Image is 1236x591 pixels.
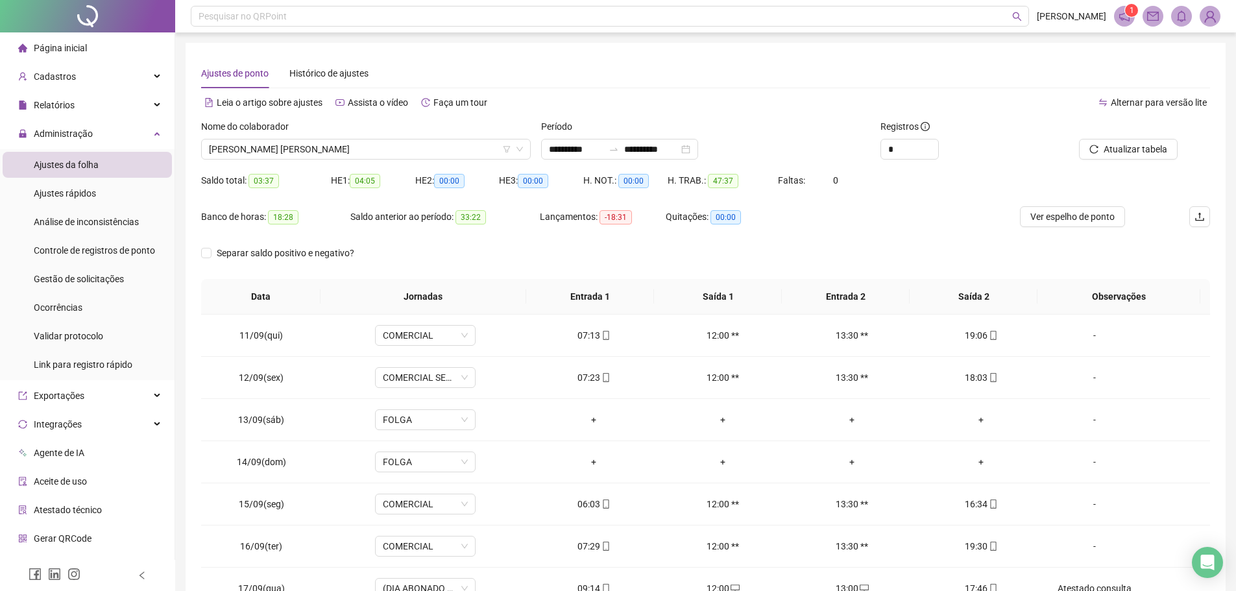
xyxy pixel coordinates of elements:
[1048,289,1190,304] span: Observações
[1037,9,1106,23] span: [PERSON_NAME]
[1079,139,1178,160] button: Atualizar tabela
[927,455,1036,469] div: +
[927,370,1036,385] div: 18:03
[34,71,76,82] span: Cadastros
[669,413,777,427] div: +
[383,494,468,514] span: COMERCIAL
[600,373,611,382] span: mobile
[240,541,282,551] span: 16/09(ter)
[18,534,27,543] span: qrcode
[335,98,345,107] span: youtube
[18,477,27,486] span: audit
[48,568,61,581] span: linkedin
[618,174,649,188] span: 00:00
[34,43,87,53] span: Página inicial
[18,43,27,53] span: home
[666,210,792,224] div: Quitações:
[239,372,284,383] span: 12/09(sex)
[1056,497,1133,511] div: -
[1119,10,1130,22] span: notification
[540,210,666,224] div: Lançamentos:
[1111,97,1207,108] span: Alternar para versão lite
[383,368,468,387] span: COMERCIAL SEXTA FEIRA
[583,173,668,188] div: H. NOT.:
[34,245,155,256] span: Controle de registros de ponto
[540,370,648,385] div: 07:23
[18,420,27,429] span: sync
[350,174,380,188] span: 04:05
[1037,279,1200,315] th: Observações
[1056,539,1133,553] div: -
[1056,413,1133,427] div: -
[1030,210,1115,224] span: Ver espelho de ponto
[1056,328,1133,343] div: -
[383,537,468,556] span: COMERCIAL
[34,391,84,401] span: Exportações
[833,175,838,186] span: 0
[1020,206,1125,227] button: Ver espelho de ponto
[600,331,611,340] span: mobile
[600,500,611,509] span: mobile
[526,279,654,315] th: Entrada 1
[34,331,103,341] span: Validar protocolo
[927,539,1036,553] div: 19:30
[1130,6,1134,15] span: 1
[34,128,93,139] span: Administração
[201,279,321,315] th: Data
[321,279,526,315] th: Jornadas
[289,68,369,78] span: Histórico de ajustes
[212,246,359,260] span: Separar saldo positivo e negativo?
[34,505,102,515] span: Atestado técnico
[29,568,42,581] span: facebook
[217,97,322,108] span: Leia o artigo sobre ajustes
[654,279,782,315] th: Saída 1
[1012,12,1022,21] span: search
[201,210,350,224] div: Banco de horas:
[1089,145,1098,154] span: reload
[237,457,286,467] span: 14/09(dom)
[34,217,139,227] span: Análise de inconsistências
[798,413,906,427] div: +
[600,542,611,551] span: mobile
[201,119,297,134] label: Nome do colaborador
[600,210,632,224] span: -18:31
[34,100,75,110] span: Relatórios
[778,175,807,186] span: Faltas:
[34,302,82,313] span: Ocorrências
[433,97,487,108] span: Faça um tour
[18,129,27,138] span: lock
[348,97,408,108] span: Assista o vídeo
[1194,211,1205,222] span: upload
[503,145,511,153] span: filter
[268,210,298,224] span: 18:28
[988,542,998,551] span: mobile
[34,160,99,170] span: Ajustes da folha
[710,210,741,224] span: 00:00
[421,98,430,107] span: history
[239,330,283,341] span: 11/09(qui)
[1192,547,1223,578] div: Open Intercom Messenger
[609,144,619,154] span: swap-right
[540,413,648,427] div: +
[1104,142,1167,156] span: Atualizar tabela
[204,98,213,107] span: file-text
[1056,455,1133,469] div: -
[239,499,284,509] span: 15/09(seg)
[516,145,524,153] span: down
[1147,10,1159,22] span: mail
[383,452,468,472] span: FOLGA
[540,539,648,553] div: 07:29
[331,173,415,188] div: HE 1:
[18,391,27,400] span: export
[782,279,910,315] th: Entrada 2
[201,68,269,78] span: Ajustes de ponto
[34,448,84,458] span: Agente de IA
[455,210,486,224] span: 33:22
[383,410,468,429] span: FOLGA
[927,413,1036,427] div: +
[34,359,132,370] span: Link para registro rápido
[415,173,500,188] div: HE 2:
[209,139,523,159] span: EDUARDO HENRIQUE DE FREITAS CORREA
[518,174,548,188] span: 00:00
[988,331,998,340] span: mobile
